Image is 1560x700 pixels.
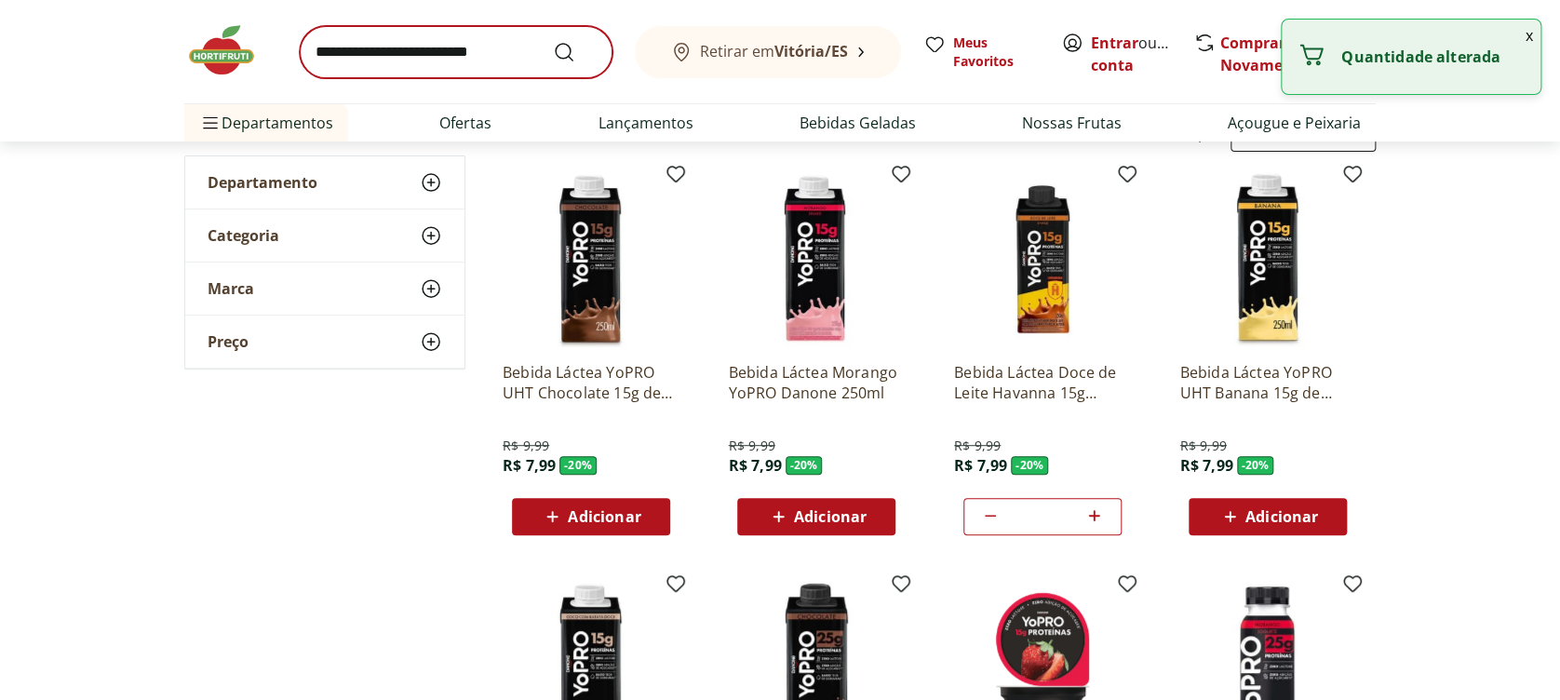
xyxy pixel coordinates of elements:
[954,362,1131,403] a: Bebida Láctea Doce de Leite Havanna 15g YoPRO Danone 250ml
[954,455,1007,476] span: R$ 7,99
[503,170,679,347] img: Bebida Láctea YoPRO UHT Chocolate 15g de proteínas 250ml
[553,41,598,63] button: Submit Search
[1341,47,1526,66] p: Quantidade alterada
[774,41,848,61] b: Vitória/ES
[1179,437,1226,455] span: R$ 9,99
[1237,456,1274,475] span: - 20 %
[1179,362,1356,403] a: Bebida Láctea YoPRO UHT Banana 15g de proteínas 250ml
[1245,509,1318,524] span: Adicionar
[208,173,317,192] span: Departamento
[1091,33,1138,53] a: Entrar
[568,509,640,524] span: Adicionar
[208,279,254,298] span: Marca
[794,509,867,524] span: Adicionar
[184,22,277,78] img: Hortifruti
[1091,32,1174,76] span: ou
[786,456,823,475] span: - 20 %
[1022,112,1122,134] a: Nossas Frutas
[737,498,895,535] button: Adicionar
[439,112,491,134] a: Ofertas
[1011,456,1048,475] span: - 20 %
[700,43,848,60] span: Retirar em
[728,362,905,403] a: Bebida Láctea Morango YoPRO Danone 250ml
[185,262,464,315] button: Marca
[954,437,1001,455] span: R$ 9,99
[728,170,905,347] img: Bebida Láctea Morango YoPRO Danone 250ml
[503,362,679,403] a: Bebida Láctea YoPRO UHT Chocolate 15g de proteínas 250ml
[1228,112,1361,134] a: Açougue e Peixaria
[728,455,781,476] span: R$ 7,99
[1518,20,1540,51] button: Fechar notificação
[503,437,549,455] span: R$ 9,99
[1179,170,1356,347] img: Bebida Láctea YoPRO UHT Banana 15g de proteínas 250ml
[512,498,670,535] button: Adicionar
[1189,498,1347,535] button: Adicionar
[1091,33,1193,75] a: Criar conta
[185,209,464,262] button: Categoria
[1179,455,1232,476] span: R$ 7,99
[300,26,612,78] input: search
[185,316,464,368] button: Preço
[208,226,279,245] span: Categoria
[208,332,249,351] span: Preço
[923,34,1039,71] a: Meus Favoritos
[953,34,1039,71] span: Meus Favoritos
[559,456,597,475] span: - 20 %
[199,101,333,145] span: Departamentos
[199,101,222,145] button: Menu
[635,26,901,78] button: Retirar emVitória/ES
[800,112,916,134] a: Bebidas Geladas
[503,455,556,476] span: R$ 7,99
[954,170,1131,347] img: Bebida Láctea Doce de Leite Havanna 15g YoPRO Danone 250ml
[598,112,693,134] a: Lançamentos
[728,437,774,455] span: R$ 9,99
[185,156,464,209] button: Departamento
[1220,33,1308,75] a: Comprar Novamente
